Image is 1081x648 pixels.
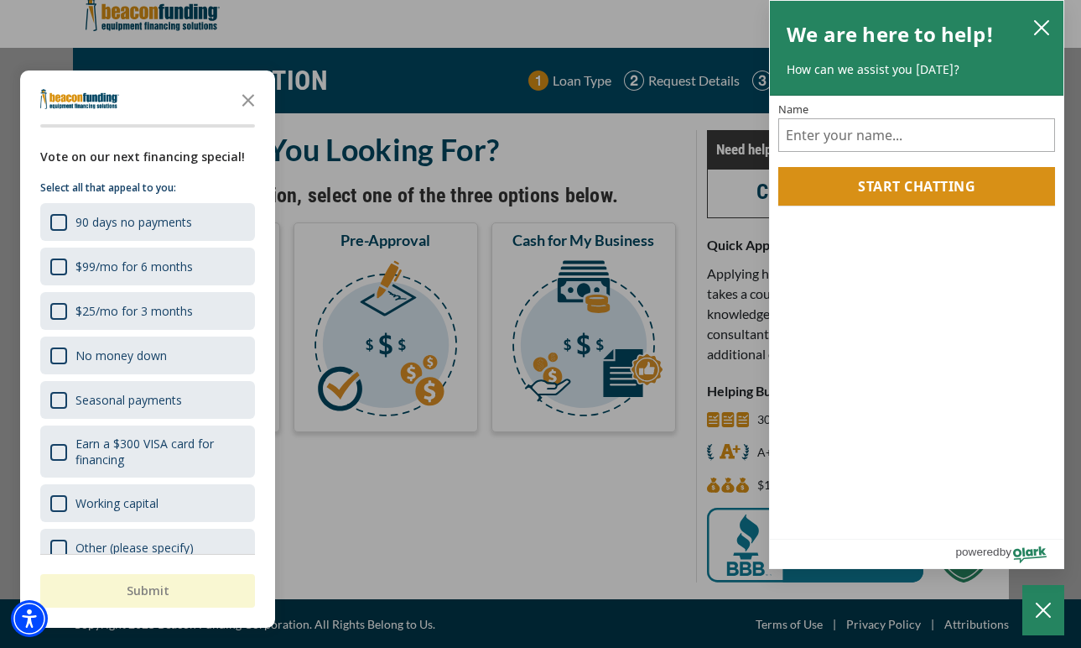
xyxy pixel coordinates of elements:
[40,337,255,374] div: No money down
[1028,15,1055,39] button: close chatbox
[1000,541,1011,562] span: by
[40,381,255,419] div: Seasonal payments
[75,259,193,274] div: $99/mo for 6 months
[75,348,167,363] div: No money down
[11,600,48,637] div: Accessibility Menu
[787,18,994,51] h2: We are here to help!
[75,495,159,511] div: Working capital
[20,71,275,628] div: Survey
[778,104,1055,115] label: Name
[778,118,1055,152] input: Name
[787,61,1047,78] p: How can we assist you [DATE]?
[40,180,255,196] p: Select all that appeal to you:
[75,540,194,556] div: Other (please specify)
[40,89,119,109] img: Company logo
[40,529,255,567] div: Other (please specify)
[778,167,1055,206] button: Start chatting
[40,426,255,478] div: Earn a $300 VISA card for financing
[231,82,265,116] button: Close the survey
[40,574,255,608] button: Submit
[75,214,192,230] div: 90 days no payments
[40,248,255,285] div: $99/mo for 6 months
[75,392,182,408] div: Seasonal payments
[955,540,1063,568] a: Powered by Olark
[40,148,255,166] div: Vote on our next financing special!
[1022,585,1064,635] button: Close Chatbox
[40,484,255,522] div: Working capital
[75,303,193,319] div: $25/mo for 3 months
[40,203,255,241] div: 90 days no payments
[40,292,255,330] div: $25/mo for 3 months
[75,436,245,468] div: Earn a $300 VISA card for financing
[955,541,999,562] span: powered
